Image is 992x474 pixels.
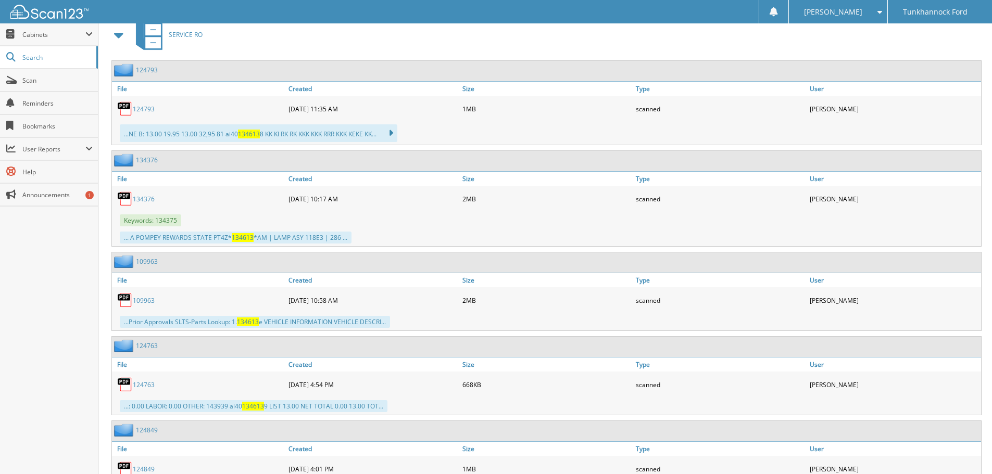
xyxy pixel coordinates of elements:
[117,191,133,207] img: PDF.png
[633,273,807,287] a: Type
[286,188,460,209] div: [DATE] 10:17 AM
[120,316,390,328] div: ...Prior Approvals SLTS-Parts Lookup: 1. e VEHICLE INFORMATION VEHICLE DESCRI...
[286,374,460,395] div: [DATE] 4:54 PM
[903,9,968,15] span: Tunkhannock Ford
[117,101,133,117] img: PDF.png
[633,374,807,395] div: scanned
[807,172,981,186] a: User
[940,424,992,474] iframe: Chat Widget
[112,82,286,96] a: File
[114,63,136,76] img: folder2.png
[133,105,155,113] a: 124793
[633,172,807,186] a: Type
[22,30,85,39] span: Cabinets
[633,82,807,96] a: Type
[112,442,286,456] a: File
[238,130,260,138] span: 134613
[804,9,862,15] span: [PERSON_NAME]
[460,442,634,456] a: Size
[114,153,136,166] img: folder2.png
[633,357,807,371] a: Type
[112,357,286,371] a: File
[22,190,93,199] span: Announcements
[633,442,807,456] a: Type
[133,195,155,203] a: 134376
[130,14,203,55] a: SERVICE RO
[120,214,181,226] span: Keywords: 134375
[237,317,259,326] span: 134613
[22,99,93,108] span: Reminders
[286,290,460,311] div: [DATE] 10:58 AM
[136,66,158,74] a: 124793
[242,402,264,411] span: 134613
[120,124,397,142] div: ...NE B: 13.00 19.95 13.00 32,95 81 ai40 8 KK KI RK RK KKK KKK RRR KKK KEKE KK...
[460,374,634,395] div: 668KB
[133,380,155,389] a: 124763
[120,232,351,244] div: ... A POMPEY REWARDS STATE PT4Z* *AM | LAMP ASY 118E3 | 286 ...
[114,339,136,352] img: folder2.png
[112,273,286,287] a: File
[117,377,133,392] img: PDF.png
[120,400,387,412] div: ...: 0.00 LABOR: 0.00 OTHER: 143939 ai40 9 LIST 13.00 NET TOTAL 0.00 13.00 TOT...
[114,424,136,437] img: folder2.png
[136,426,158,434] a: 124849
[136,341,158,350] a: 124763
[136,156,158,164] a: 134376
[460,172,634,186] a: Size
[807,98,981,119] div: [PERSON_NAME]
[112,172,286,186] a: File
[232,233,254,242] span: 134613
[460,290,634,311] div: 2MB
[22,76,93,85] span: Scan
[807,442,981,456] a: User
[286,82,460,96] a: Created
[114,255,136,268] img: folder2.png
[22,53,91,62] span: Search
[10,5,89,19] img: scan123-logo-white.svg
[133,465,155,473] a: 124849
[133,296,155,305] a: 109963
[807,82,981,96] a: User
[807,357,981,371] a: User
[22,168,93,176] span: Help
[807,273,981,287] a: User
[286,442,460,456] a: Created
[460,357,634,371] a: Size
[136,257,158,266] a: 109963
[169,30,203,39] span: SERVICE RO
[286,357,460,371] a: Created
[807,374,981,395] div: [PERSON_NAME]
[633,98,807,119] div: scanned
[460,82,634,96] a: Size
[22,122,93,131] span: Bookmarks
[22,145,85,153] span: User Reports
[633,290,807,311] div: scanned
[286,98,460,119] div: [DATE] 11:35 AM
[633,188,807,209] div: scanned
[286,172,460,186] a: Created
[460,273,634,287] a: Size
[117,292,133,308] img: PDF.png
[807,188,981,209] div: [PERSON_NAME]
[460,188,634,209] div: 2MB
[85,191,94,199] div: 1
[807,290,981,311] div: [PERSON_NAME]
[460,98,634,119] div: 1MB
[286,273,460,287] a: Created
